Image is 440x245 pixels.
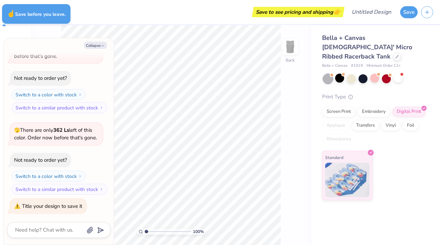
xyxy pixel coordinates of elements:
button: Switch to a color with stock [12,89,86,100]
span: Standard [325,154,343,161]
div: Back [286,57,295,63]
span: Minimum Order: 12 + [366,63,401,69]
div: Title your design to save it [22,203,82,210]
div: Transfers [352,120,379,131]
div: Foil [403,120,419,131]
img: Switch to a color with stock [78,174,82,178]
button: Collapse [84,42,107,49]
strong: 362 Ls [53,127,69,134]
span: 100 % [193,228,204,235]
input: Untitled Design [346,5,397,19]
div: Digital Print [392,107,426,117]
span: # 1019 [351,63,363,69]
img: Switch to a similar product with stock [99,106,103,110]
div: Applique [322,120,350,131]
button: Switch to a color with stock [12,171,86,182]
div: Print Type [322,93,426,101]
img: Standard [325,163,370,197]
span: There are only left of this color. Order now before that's gone. [14,127,97,141]
div: Rhinestones [322,134,355,145]
span: There are only left of this color. Order now before that's gone. [14,37,92,60]
img: Back [283,40,297,54]
span: 👉 [333,8,341,16]
span: Bella + Canvas [DEMOGRAPHIC_DATA]' Micro Ribbed Racerback Tank [322,34,412,61]
div: Save to see pricing and shipping [254,7,343,17]
img: Switch to a color with stock [78,93,82,97]
div: Vinyl [381,120,400,131]
img: Switch to a similar product with stock [99,187,103,191]
button: Switch to a similar product with stock [12,184,107,195]
span: 🫣 [14,127,20,134]
div: Not ready to order yet? [14,157,67,163]
button: Switch to a similar product with stock [12,102,107,113]
span: Bella + Canvas [322,63,348,69]
div: Embroidery [357,107,390,117]
button: Save [400,6,418,18]
div: Screen Print [322,107,355,117]
div: Not ready to order yet? [14,75,67,82]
